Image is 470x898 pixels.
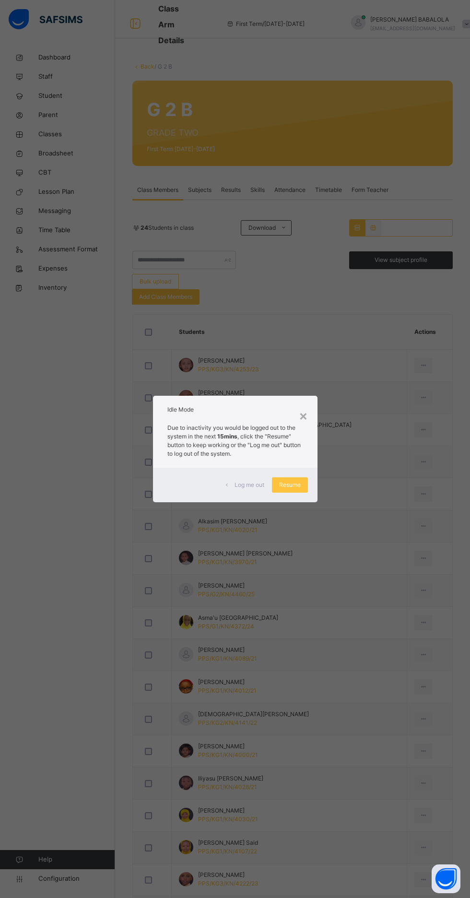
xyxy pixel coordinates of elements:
[299,405,308,425] div: ×
[167,424,303,458] p: Due to inactivity you would be logged out to the system in the next , click the "Resume" button t...
[167,405,303,414] h2: Idle Mode
[217,433,237,440] strong: 15mins
[432,864,460,893] button: Open asap
[279,481,301,489] span: Resume
[235,481,264,489] span: Log me out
